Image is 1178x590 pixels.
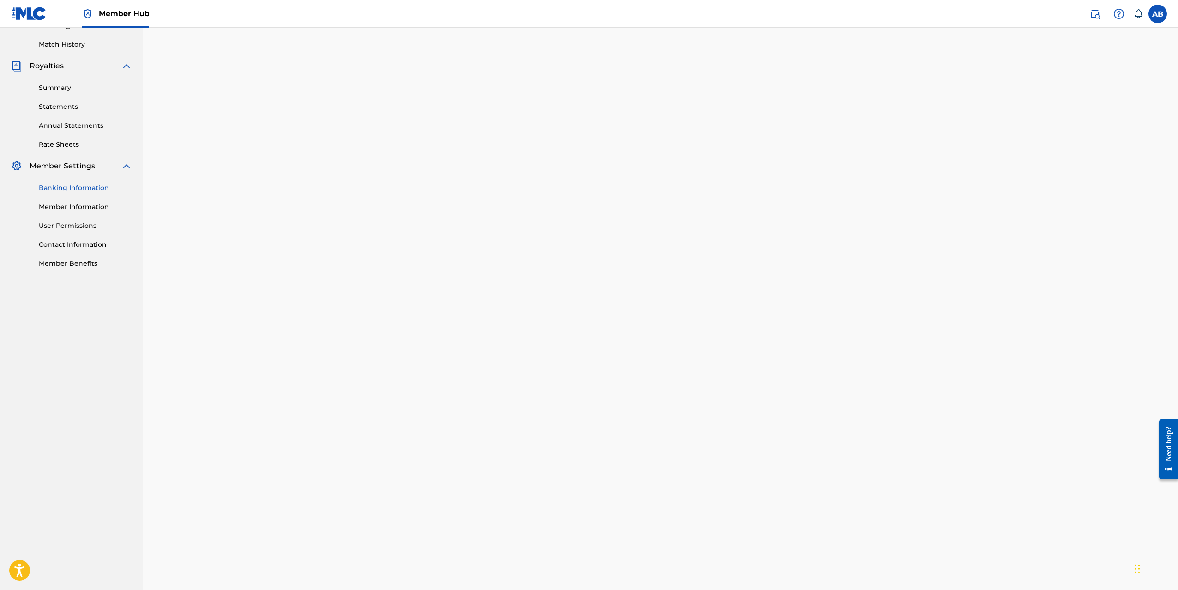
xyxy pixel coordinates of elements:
iframe: Resource Center [1152,412,1178,487]
img: MLC Logo [11,7,47,20]
div: Notifications [1134,9,1143,18]
a: User Permissions [39,221,132,231]
img: expand [121,161,132,172]
div: User Menu [1148,5,1167,23]
a: Banking Information [39,183,132,193]
img: Royalties [11,60,22,72]
span: Royalties [30,60,64,72]
a: Contact Information [39,240,132,250]
a: Summary [39,83,132,93]
div: Drag [1135,555,1140,583]
img: help [1113,8,1124,19]
img: expand [121,60,132,72]
span: Member Hub [99,8,149,19]
img: Top Rightsholder [82,8,93,19]
span: Member Settings [30,161,95,172]
img: Member Settings [11,161,22,172]
div: Help [1110,5,1128,23]
iframe: Chat Widget [1132,546,1178,590]
img: search [1089,8,1100,19]
a: Public Search [1086,5,1104,23]
a: Annual Statements [39,121,132,131]
a: Statements [39,102,132,112]
a: Member Benefits [39,259,132,268]
a: Match History [39,40,132,49]
a: Rate Sheets [39,140,132,149]
a: Member Information [39,202,132,212]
